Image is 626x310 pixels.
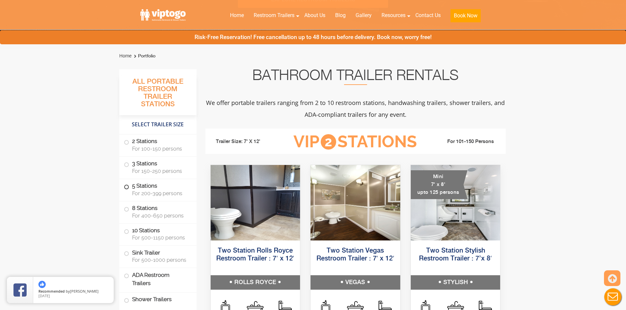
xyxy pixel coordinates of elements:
[119,53,131,58] a: Home
[451,9,481,22] button: Book Now
[124,179,192,199] label: 5 Stations
[600,284,626,310] button: Live Chat
[211,275,300,290] h5: ROLLS ROYCE
[119,76,197,115] h3: All Portable Restroom Trailer Stations
[299,8,330,23] a: About Us
[132,235,189,241] span: For 500-1150 persons
[411,165,500,240] img: A mini restroom trailer with two separate stations and separate doors for males and females
[70,289,99,294] span: [PERSON_NAME]
[330,8,351,23] a: Blog
[38,289,65,294] span: Recommended
[132,213,189,219] span: For 400-650 persons
[119,118,197,131] h4: Select Trailer Size
[132,257,189,263] span: For 500-1000 persons
[38,289,108,294] span: by
[377,8,410,23] a: Resources
[211,165,300,240] img: Side view of two station restroom trailer with separate doors for males and females
[38,293,50,298] span: [DATE]
[351,8,377,23] a: Gallery
[13,283,27,297] img: Review Rating
[311,165,400,240] img: Side view of two station restroom trailer with separate doors for males and females
[124,201,192,222] label: 8 Stations
[311,275,400,290] h5: VEGAS
[446,8,486,26] a: Book Now
[249,8,299,23] a: Restroom Trailers
[216,247,294,262] a: Two Station Rolls Royce Restroom Trailer : 7′ x 12′
[321,134,336,150] span: 2
[419,247,492,262] a: Two Station Stylish Restroom Trailer : 7’x 8′
[225,8,249,23] a: Home
[316,247,394,262] a: Two Station Vegas Restroom Trailer : 7′ x 12′
[124,224,192,244] label: 10 Stations
[428,138,501,146] li: For 101-150 Persons
[124,268,192,290] label: ADA Restroom Trailers
[124,134,192,155] label: 2 Stations
[210,132,284,152] li: Trailer Size: 7' X 12'
[205,97,506,120] p: We offer portable trailers ranging from 2 to 10 restroom stations, handwashing trailers, shower t...
[411,170,468,199] div: Mini 7' x 8' upto 125 persons
[124,246,192,266] label: Sink Trailer
[410,8,446,23] a: Contact Us
[283,133,427,151] h3: VIP Stations
[38,281,46,288] img: thumbs up icon
[132,190,189,196] span: For 200-399 persons
[411,275,500,290] h5: STYLISH
[132,52,155,60] li: Portfolio
[124,293,192,307] label: Shower Trailers
[124,157,192,177] label: 3 Stations
[205,69,506,85] h2: Bathroom Trailer Rentals
[132,168,189,174] span: For 150-250 persons
[132,146,189,152] span: For 100-150 persons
